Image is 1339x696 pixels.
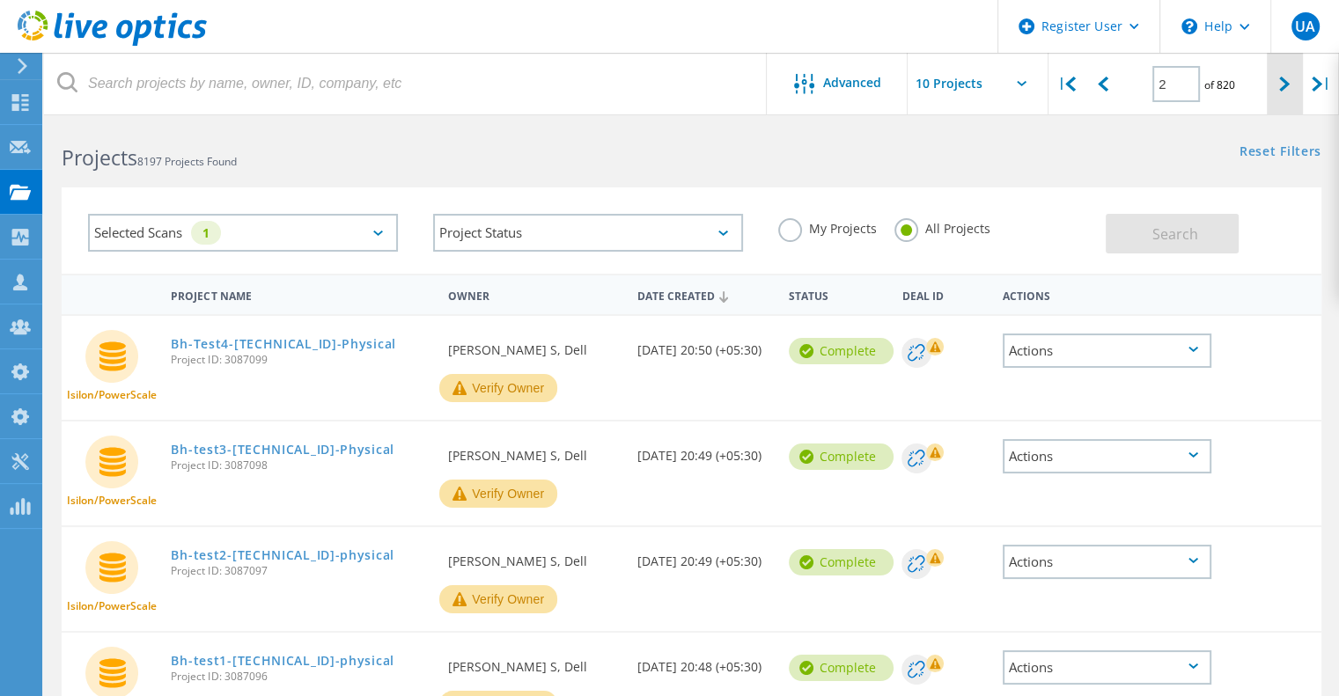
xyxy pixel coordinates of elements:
[433,214,743,252] div: Project Status
[137,154,237,169] span: 8197 Projects Found
[1152,224,1198,244] span: Search
[789,655,894,681] div: Complete
[994,278,1221,311] div: Actions
[629,278,780,311] div: Date Created
[1303,53,1339,115] div: |
[171,443,394,456] a: Bh-test3-[TECHNICAL_ID]-Physical
[1003,650,1212,685] div: Actions
[67,601,157,612] span: Isilon/PowerScale
[893,278,993,311] div: Deal Id
[894,218,990,235] label: All Projects
[1204,77,1235,92] span: of 820
[439,633,629,691] div: [PERSON_NAME] S, Dell
[629,633,780,691] div: [DATE] 20:48 (+05:30)
[629,527,780,585] div: [DATE] 20:49 (+05:30)
[439,480,557,508] button: Verify Owner
[439,374,557,402] button: Verify Owner
[171,655,394,667] a: Bh-test1-[TECHNICAL_ID]-physical
[1240,145,1321,160] a: Reset Filters
[789,443,894,470] div: Complete
[823,77,881,89] span: Advanced
[1003,439,1212,473] div: Actions
[162,278,439,311] div: Project Name
[439,278,629,311] div: Owner
[789,338,894,364] div: Complete
[171,549,394,561] a: Bh-test2-[TECHNICAL_ID]-physical
[171,338,395,350] a: Bh-Test4-[TECHNICAL_ID]-Physical
[67,390,157,400] span: Isilon/PowerScale
[439,421,629,480] div: [PERSON_NAME] S, Dell
[18,37,207,49] a: Live Optics Dashboard
[1003,545,1212,579] div: Actions
[1181,18,1197,34] svg: \n
[171,566,430,576] span: Project ID: 3087097
[191,221,221,245] div: 1
[778,218,877,235] label: My Projects
[88,214,398,252] div: Selected Scans
[1295,19,1315,33] span: UA
[439,527,629,585] div: [PERSON_NAME] S, Dell
[780,278,894,311] div: Status
[1048,53,1085,115] div: |
[439,585,557,613] button: Verify Owner
[1106,214,1239,253] button: Search
[629,421,780,480] div: [DATE] 20:49 (+05:30)
[171,355,430,365] span: Project ID: 3087099
[62,143,137,172] b: Projects
[789,549,894,575] div: Complete
[439,316,629,374] div: [PERSON_NAME] S, Dell
[44,53,768,114] input: Search projects by name, owner, ID, company, etc
[171,671,430,682] span: Project ID: 3087096
[1003,333,1212,368] div: Actions
[171,460,430,471] span: Project ID: 3087098
[629,316,780,374] div: [DATE] 20:50 (+05:30)
[67,495,157,506] span: Isilon/PowerScale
